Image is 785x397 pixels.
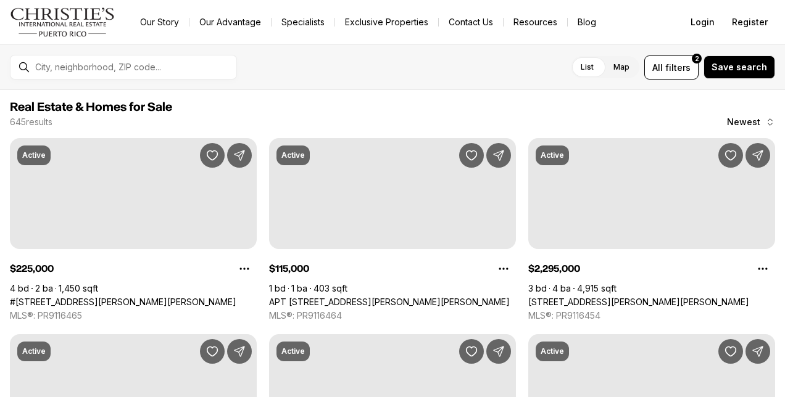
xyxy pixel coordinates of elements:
[491,256,516,281] button: Property options
[281,346,305,356] p: Active
[130,14,189,31] a: Our Story
[10,7,115,37] img: logo
[335,14,438,31] a: Exclusive Properties
[281,150,305,160] p: Active
[725,10,775,35] button: Register
[272,14,334,31] a: Specialists
[571,56,604,78] label: List
[200,143,225,168] button: Save Property: #1771 CALLE LEO
[200,339,225,364] button: Save Property: R - 2 Canaria JARDINES DE BORINQUEN
[232,256,257,281] button: Property options
[22,346,46,356] p: Active
[604,56,639,78] label: Map
[22,150,46,160] p: Active
[528,297,749,308] a: 120 Ave Carlos Chardon QUANTUM METROCENTER #2501, SAN JUAN PR, 00907
[727,117,760,127] span: Newest
[695,54,699,63] span: 2
[541,346,564,356] p: Active
[189,14,271,31] a: Our Advantage
[718,143,743,168] button: Save Property: 120 Ave Carlos Chardon QUANTUM METROCENTER #2501
[541,150,564,160] p: Active
[10,117,52,127] p: 645 results
[704,55,775,79] button: Save search
[652,61,663,74] span: All
[712,62,767,72] span: Save search
[691,17,715,27] span: Login
[720,110,783,134] button: Newest
[665,61,691,74] span: filters
[10,101,172,113] span: Real Estate & Homes for Sale
[644,55,699,80] button: Allfilters2
[10,297,236,308] a: #1771 CALLE LEO, SAN JUAN PR, 00926
[504,14,567,31] a: Resources
[459,143,484,168] button: Save Property: APT B 2 DOMINGO CABRERA 112 #1
[683,10,722,35] button: Login
[732,17,768,27] span: Register
[459,339,484,364] button: Save Property: 27 AMELIA
[750,256,775,281] button: Property options
[439,14,503,31] button: Contact Us
[568,14,606,31] a: Blog
[269,297,510,308] a: APT B 2 DOMINGO CABRERA 112 #1, SAN JUAN PR, 00925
